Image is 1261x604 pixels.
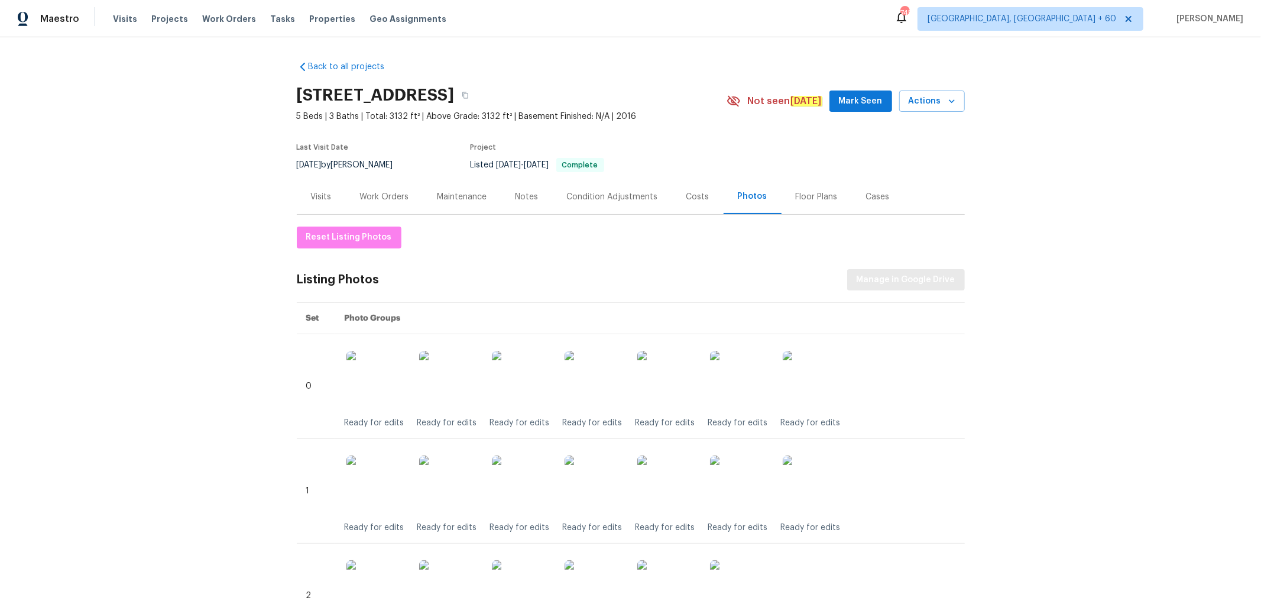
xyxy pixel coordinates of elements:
[311,191,332,203] div: Visits
[297,303,335,334] th: Set
[899,91,965,112] button: Actions
[796,191,838,203] div: Floor Plans
[471,144,497,151] span: Project
[635,522,695,534] div: Ready for edits
[839,94,883,109] span: Mark Seen
[40,13,79,25] span: Maestro
[297,61,410,73] a: Back to all projects
[490,417,549,429] div: Ready for edits
[708,522,767,534] div: Ready for edits
[790,96,822,106] em: [DATE]
[309,13,355,25] span: Properties
[471,161,604,169] span: Listed
[909,94,955,109] span: Actions
[567,191,658,203] div: Condition Adjustments
[344,522,404,534] div: Ready for edits
[297,89,455,101] h2: [STREET_ADDRESS]
[297,161,322,169] span: [DATE]
[900,7,909,19] div: 745
[455,85,476,106] button: Copy Address
[780,417,840,429] div: Ready for edits
[738,190,767,202] div: Photos
[297,111,727,122] span: 5 Beds | 3 Baths | Total: 3132 ft² | Above Grade: 3132 ft² | Basement Finished: N/A | 2016
[297,274,380,286] div: Listing Photos
[748,95,822,107] span: Not seen
[417,522,476,534] div: Ready for edits
[437,191,487,203] div: Maintenance
[847,269,965,291] button: Manage in Google Drive
[928,13,1116,25] span: [GEOGRAPHIC_DATA], [GEOGRAPHIC_DATA] + 60
[113,13,137,25] span: Visits
[708,417,767,429] div: Ready for edits
[297,439,335,544] td: 1
[562,522,622,534] div: Ready for edits
[516,191,539,203] div: Notes
[202,13,256,25] span: Work Orders
[369,13,446,25] span: Geo Assignments
[360,191,409,203] div: Work Orders
[497,161,521,169] span: [DATE]
[557,162,603,169] span: Complete
[780,522,840,534] div: Ready for edits
[417,417,476,429] div: Ready for edits
[524,161,549,169] span: [DATE]
[297,144,349,151] span: Last Visit Date
[297,227,401,248] button: Reset Listing Photos
[297,158,407,172] div: by [PERSON_NAME]
[306,230,392,245] span: Reset Listing Photos
[270,15,295,23] span: Tasks
[857,273,955,288] span: Manage in Google Drive
[497,161,549,169] span: -
[562,417,622,429] div: Ready for edits
[151,13,188,25] span: Projects
[686,191,709,203] div: Costs
[635,417,695,429] div: Ready for edits
[344,417,404,429] div: Ready for edits
[490,522,549,534] div: Ready for edits
[866,191,890,203] div: Cases
[297,334,335,439] td: 0
[1172,13,1243,25] span: [PERSON_NAME]
[829,91,892,112] button: Mark Seen
[335,303,965,334] th: Photo Groups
